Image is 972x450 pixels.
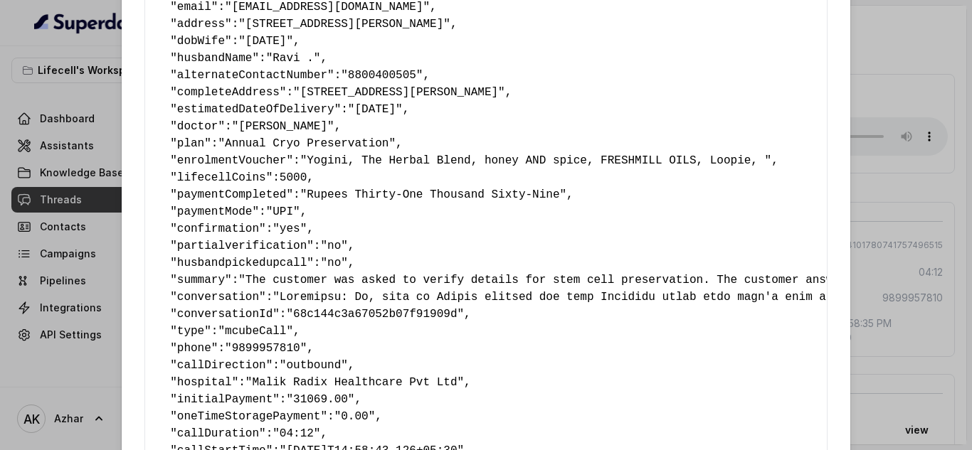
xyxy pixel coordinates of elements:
[320,240,347,252] span: "no"
[177,240,307,252] span: partialverification
[177,154,287,167] span: enrolmentVoucher
[280,359,348,372] span: "outbound"
[177,205,253,218] span: paymentMode
[177,308,273,321] span: conversationId
[177,274,225,286] span: summary
[238,35,293,48] span: "[DATE]"
[177,103,334,116] span: estimatedDateOfDelivery
[177,257,307,269] span: husbandpickedupcall
[177,359,266,372] span: callDirection
[177,427,259,440] span: callDuration
[177,86,280,99] span: completeAddress
[177,376,232,389] span: hospital
[320,257,347,269] span: "no"
[293,86,505,99] span: "[STREET_ADDRESS][PERSON_NAME]"
[341,69,423,82] span: "8800400505"
[300,154,772,167] span: "Yogini, The Herbal Blend, honey AND spice, FRESHMILL OILS, Loopie, "
[225,342,307,355] span: "9899957810"
[225,1,430,14] span: "[EMAIL_ADDRESS][DOMAIN_NAME]"
[238,18,450,31] span: "[STREET_ADDRESS][PERSON_NAME]"
[177,69,327,82] span: alternateContactNumber
[266,205,300,218] span: "UPI"
[177,1,211,14] span: email
[177,35,225,48] span: dobWife
[177,393,273,406] span: initialPayment
[245,376,464,389] span: "Malik Radix Healthcare Pvt Ltd"
[286,393,354,406] span: "31069.00"
[348,103,403,116] span: "[DATE]"
[232,120,334,133] span: "[PERSON_NAME]"
[334,410,376,423] span: "0.00"
[177,171,266,184] span: lifecellCoins
[300,188,566,201] span: "Rupees Thirty-One Thousand Sixty-Nine"
[280,171,307,184] span: 5000
[273,223,307,235] span: "yes"
[177,291,259,304] span: conversation
[218,137,396,150] span: "Annual Cryo Preservation"
[218,325,293,338] span: "mcubeCall"
[177,223,259,235] span: confirmation
[177,137,204,150] span: plan
[177,18,225,31] span: address
[177,188,287,201] span: paymentCompleted
[266,52,321,65] span: "Ravi ."
[177,342,211,355] span: phone
[177,52,253,65] span: husbandName
[177,120,218,133] span: doctor
[286,308,464,321] span: "68c144c3a67052b07f91909d"
[273,427,320,440] span: "04:12"
[177,410,321,423] span: oneTimeStoragePayment
[177,325,204,338] span: type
